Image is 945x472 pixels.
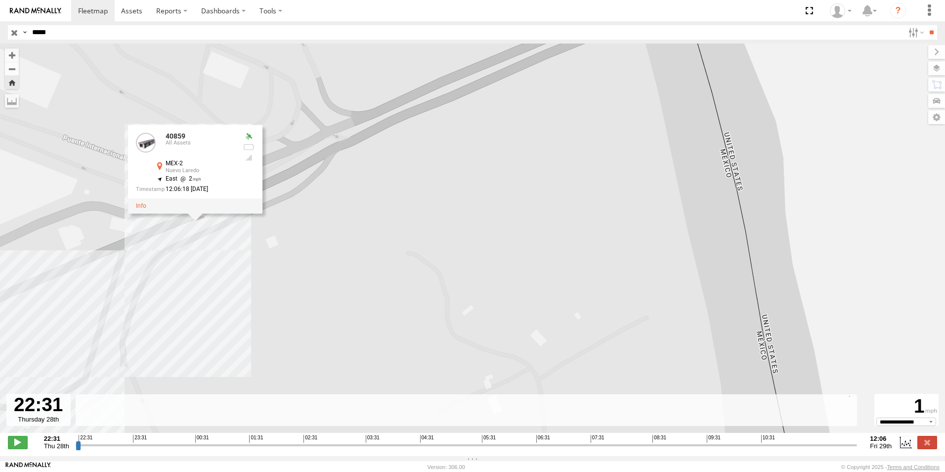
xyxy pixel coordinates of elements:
span: 00:31 [195,435,209,443]
strong: 12:06 [870,435,892,442]
label: Search Filter Options [904,25,926,40]
a: Visit our Website [5,462,51,472]
div: Nuevo Laredo [166,168,235,174]
label: Search Query [21,25,29,40]
a: View Asset Details [136,203,146,210]
button: Zoom out [5,62,19,76]
span: 06:31 [536,435,550,443]
span: 22:31 [79,435,92,443]
span: Fri 29th Aug 2025 [870,442,892,450]
strong: 22:31 [44,435,69,442]
a: 40859 [166,132,185,140]
span: 08:31 [652,435,666,443]
span: Thu 28th Aug 2025 [44,442,69,450]
label: Map Settings [928,110,945,124]
span: 2 [177,175,201,182]
div: Last Event GSM Signal Strength [243,154,255,162]
img: rand-logo.svg [10,7,61,14]
span: 23:31 [133,435,147,443]
span: 03:31 [366,435,380,443]
button: Zoom in [5,48,19,62]
span: 02:31 [303,435,317,443]
label: Close [917,436,937,449]
span: 05:31 [482,435,496,443]
div: All Assets [166,141,235,146]
div: Valid GPS Fix [243,133,255,141]
a: View Asset Details [136,133,156,152]
div: MEX-2 [166,160,235,167]
span: East [166,175,177,182]
div: 1 [876,395,937,418]
div: No battery health information received from this device. [243,143,255,151]
div: Date/time of location update [136,187,235,193]
span: 07:31 [591,435,604,443]
div: © Copyright 2025 - [841,464,940,470]
div: Caseta Laredo TX [826,3,855,18]
button: Zoom Home [5,76,19,89]
div: Version: 306.00 [428,464,465,470]
span: 09:31 [707,435,721,443]
span: 04:31 [420,435,434,443]
label: Play/Stop [8,436,28,449]
a: Terms and Conditions [887,464,940,470]
span: 10:31 [761,435,775,443]
i: ? [890,3,906,19]
span: 01:31 [249,435,263,443]
label: Measure [5,94,19,108]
